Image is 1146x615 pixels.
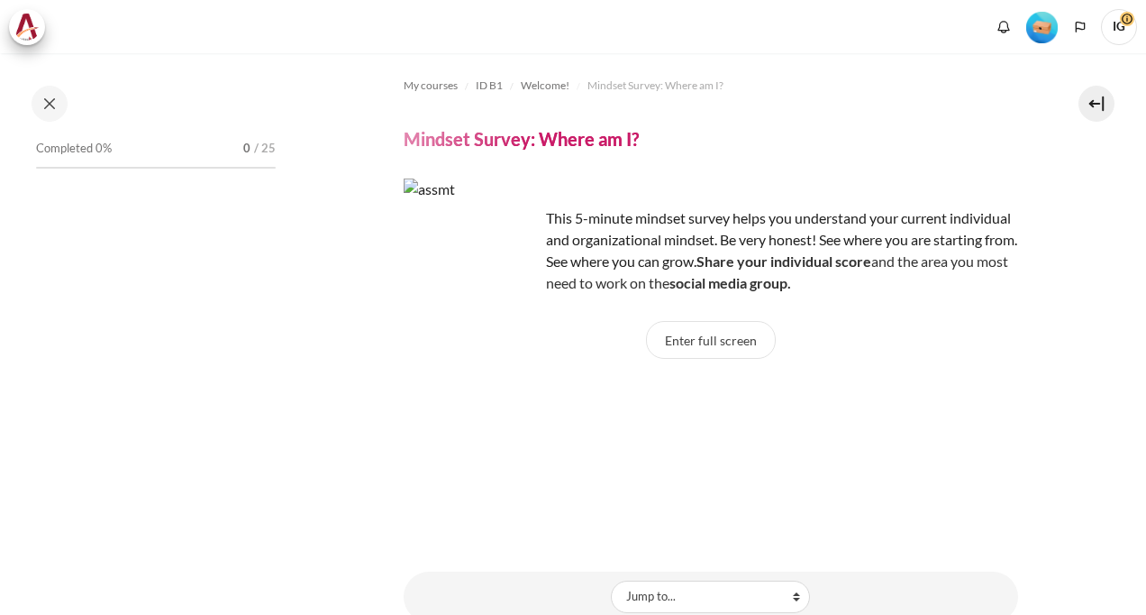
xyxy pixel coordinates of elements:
strong: Share your individual score [696,252,871,270]
a: Architeck Architeck [9,9,54,45]
a: ID B1 [476,75,503,96]
img: assmt [404,179,539,314]
strong: social media group. [669,274,791,291]
a: Level #1 [1019,10,1065,43]
span: / 25 [254,140,276,158]
span: n the [638,274,791,291]
div: Level #1 [1026,10,1058,43]
button: Enter full screen [646,321,776,359]
span: IG [1101,9,1137,45]
img: Architeck [14,14,40,41]
span: Mindset Survey: Where am I? [587,78,723,94]
h4: Mindset Survey: Where am I? [404,127,639,151]
button: Languages [1067,14,1094,41]
a: Mindset Survey: Where am I? [587,75,723,96]
a: Welcome! [521,75,569,96]
span: My courses [404,78,458,94]
a: My courses [404,75,458,96]
span: Welcome! [521,78,569,94]
p: This 5-minute mindset survey helps you understand your current individual and organizational mind... [404,207,1018,294]
nav: Navigation bar [404,71,1018,100]
span: and the area you most need to work o [546,252,1008,291]
span: 0 [243,140,250,158]
span: ID B1 [476,78,503,94]
iframe: Mindset Survey: Where am I? [576,377,846,512]
span: Completed 0% [36,140,112,158]
img: Level #1 [1026,12,1058,43]
div: Show notification window with no new notifications [990,14,1017,41]
a: User menu [1101,9,1137,45]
